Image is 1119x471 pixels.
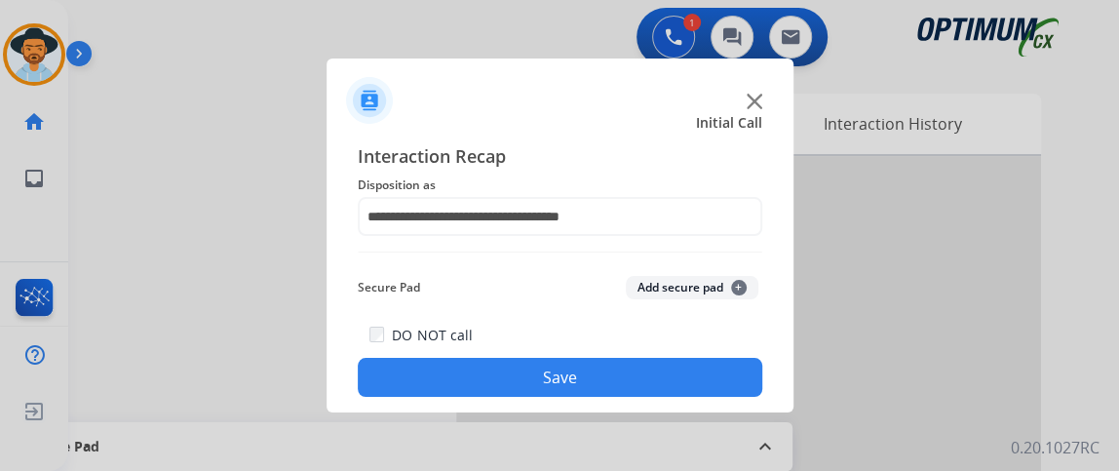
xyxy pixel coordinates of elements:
[346,77,393,124] img: contactIcon
[358,276,420,299] span: Secure Pad
[392,326,472,345] label: DO NOT call
[358,174,762,197] span: Disposition as
[358,142,762,174] span: Interaction Recap
[626,276,758,299] button: Add secure pad+
[358,252,762,253] img: contact-recap-line.svg
[358,358,762,397] button: Save
[1011,436,1100,459] p: 0.20.1027RC
[731,280,747,295] span: +
[696,113,762,133] span: Initial Call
